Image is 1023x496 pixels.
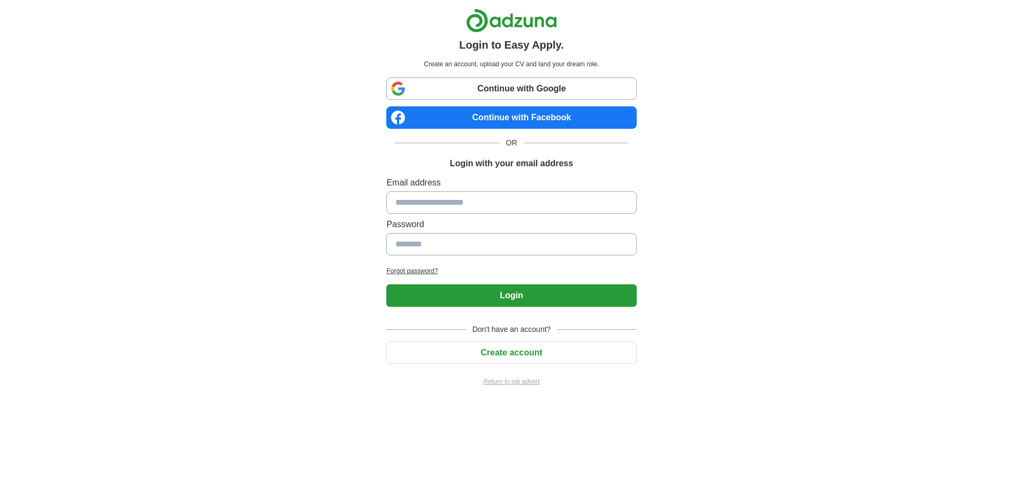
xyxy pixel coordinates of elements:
a: Continue with Facebook [386,106,636,129]
a: Create account [386,348,636,357]
span: Don't have an account? [466,324,558,335]
h1: Login with your email address [450,157,573,170]
label: Password [386,218,636,231]
button: Create account [386,342,636,364]
span: OR [500,137,524,149]
p: Create an account, upload your CV and land your dream role. [388,59,634,69]
a: Return to job advert [386,377,636,386]
a: Forgot password? [386,266,636,276]
button: Login [386,284,636,307]
a: Continue with Google [386,77,636,100]
h1: Login to Easy Apply. [459,37,564,53]
label: Email address [386,176,636,189]
img: Adzuna logo [466,9,557,33]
